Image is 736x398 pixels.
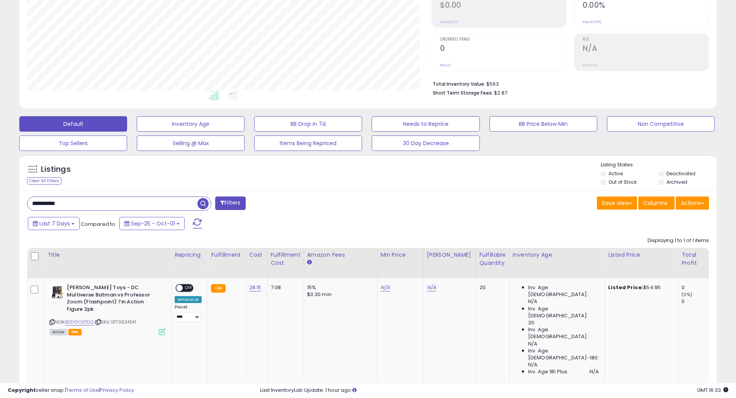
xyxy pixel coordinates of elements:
div: Repricing [175,251,204,259]
strong: Copyright [8,386,36,394]
label: Archived [666,179,687,185]
div: 20 [479,284,503,291]
b: Total Inventory Value: [433,81,485,87]
span: Inv. Age [DEMOGRAPHIC_DATA]: [528,284,599,298]
div: Min Price [381,251,420,259]
div: 7.08 [271,284,298,291]
span: All listings currently available for purchase on Amazon [49,329,67,335]
div: [PERSON_NAME] [427,251,473,259]
small: Prev: $0.00 [440,20,458,24]
a: B0DGY3XTDQ [65,319,93,325]
button: 30 Day Decrease [372,135,479,151]
span: N/A [528,340,537,347]
button: Needs to Reprice [372,116,479,132]
small: Prev: 0.00% [583,20,601,24]
b: Short Term Storage Fees: [433,90,493,96]
button: Non Competitive [607,116,715,132]
b: Listed Price: [608,284,643,291]
button: Actions [676,196,709,210]
span: ROI [583,37,709,42]
p: Listing States: [601,161,717,169]
a: 28.15 [249,284,262,291]
span: $2.87 [494,89,507,97]
span: Last 7 Days [39,220,70,227]
small: (0%) [682,291,692,298]
div: Amazon Fees [307,251,374,259]
div: $0.30 min [307,291,371,298]
a: Privacy Policy [100,386,134,394]
div: Fulfillment Cost [271,251,301,267]
button: Inventory Age [137,116,245,132]
label: Active [609,170,623,177]
h2: 0.00% [583,1,709,11]
button: Save View [597,196,637,210]
b: [PERSON_NAME] Toys - DC Multiverse Batman vs Professor Zoom (Flashpoint) 7in Action Figure 2pk [67,284,161,315]
span: Columns [643,199,668,207]
h2: 0 [440,44,566,54]
span: N/A [528,298,537,305]
div: Displaying 1 to 1 of 1 items [648,237,709,244]
button: Columns [638,196,675,210]
div: Preset: [175,305,202,322]
span: Inv. Age [DEMOGRAPHIC_DATA]: [528,326,599,340]
button: Selling @ Max [137,135,245,151]
img: 419lle5LT5L._SL40_.jpg [49,284,65,300]
div: Fulfillment [211,251,242,259]
small: Prev: 0 [440,63,451,68]
span: Sep-25 - Oct-01 [131,220,175,227]
h5: Listings [41,164,71,175]
span: | SKU: 1070024241 [95,319,136,325]
button: Items Being Repriced [254,135,362,151]
span: N/A [528,361,537,368]
div: seller snap | | [8,387,134,394]
small: Prev: N/A [583,63,598,68]
span: N/A [590,368,599,375]
span: FBA [68,329,82,335]
h2: N/A [583,44,709,54]
div: Title [48,251,168,259]
button: BB Drop in 7d [254,116,362,132]
div: Inventory Age [513,251,602,259]
a: Terms of Use [66,386,99,394]
div: Amazon AI [175,296,202,303]
div: ASIN: [49,284,165,334]
span: Inv. Age 181 Plus: [528,368,569,375]
button: Top Sellers [19,135,127,151]
label: Deactivated [666,170,695,177]
button: Filters [215,196,245,210]
div: Clear All Filters [27,177,61,185]
button: Sep-25 - Oct-01 [119,217,185,230]
div: Listed Price [608,251,675,259]
button: Last 7 Days [28,217,80,230]
span: OFF [183,285,195,291]
div: Cost [249,251,264,259]
a: N/A [427,284,436,291]
h2: $0.00 [440,1,566,11]
a: N/A [381,284,390,291]
span: Ordered Items [440,37,566,42]
div: 0 [682,298,713,305]
li: $563 [433,79,703,88]
div: 15% [307,284,371,291]
button: Default [19,116,127,132]
span: Inv. Age [DEMOGRAPHIC_DATA]: [528,305,599,319]
button: BB Price Below Min [490,116,597,132]
div: Fulfillable Quantity [479,251,506,267]
span: Inv. Age [DEMOGRAPHIC_DATA]-180: [528,347,599,361]
span: Compared to: [81,220,116,228]
label: Out of Stock [609,179,637,185]
span: 2025-10-9 16:33 GMT [697,386,728,394]
div: Total Profit [682,251,710,267]
span: 20 [528,319,534,326]
div: $54.95 [608,284,672,291]
div: 0 [682,284,713,291]
div: Last InventoryLab Update: 1 hour ago. [260,387,728,394]
small: Amazon Fees. [307,259,312,266]
small: FBA [211,284,225,293]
